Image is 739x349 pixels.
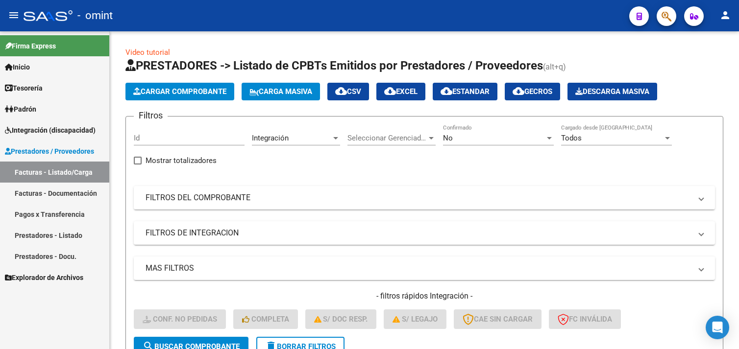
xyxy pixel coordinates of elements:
[314,315,368,324] span: S/ Doc Resp.
[125,83,234,100] button: Cargar Comprobante
[5,62,30,72] span: Inicio
[305,309,377,329] button: S/ Doc Resp.
[454,309,542,329] button: CAE SIN CARGAR
[384,87,418,96] span: EXCEL
[5,104,36,115] span: Padrón
[463,315,533,324] span: CAE SIN CARGAR
[376,83,425,100] button: EXCEL
[5,83,43,93] span: Tesorería
[335,85,347,97] mat-icon: cloud_download
[5,41,56,51] span: Firma Express
[433,83,497,100] button: Estandar
[134,221,715,245] mat-expansion-panel-header: FILTROS DE INTEGRACION
[567,83,657,100] app-download-masive: Descarga masiva de comprobantes (adjuntos)
[561,134,582,142] span: Todos
[513,87,552,96] span: Gecros
[441,85,452,97] mat-icon: cloud_download
[347,134,427,142] span: Seleccionar Gerenciador
[146,263,691,274] mat-panel-title: MAS FILTROS
[134,256,715,280] mat-expansion-panel-header: MAS FILTROS
[8,9,20,21] mat-icon: menu
[143,315,217,324] span: Conf. no pedidas
[384,85,396,97] mat-icon: cloud_download
[706,316,729,339] div: Open Intercom Messenger
[242,83,320,100] button: Carga Masiva
[146,228,691,238] mat-panel-title: FILTROS DE INTEGRACION
[233,309,298,329] button: Completa
[133,87,226,96] span: Cargar Comprobante
[543,62,566,71] span: (alt+q)
[719,9,731,21] mat-icon: person
[134,291,715,302] h4: - filtros rápidos Integración -
[134,186,715,209] mat-expansion-panel-header: FILTROS DEL COMPROBANTE
[252,134,289,142] span: Integración
[567,83,657,100] button: Descarga Masiva
[505,83,560,100] button: Gecros
[77,5,113,26] span: - omint
[134,109,168,122] h3: Filtros
[5,272,83,283] span: Explorador de Archivos
[5,125,96,136] span: Integración (discapacidad)
[327,83,369,100] button: CSV
[513,85,524,97] mat-icon: cloud_download
[335,87,361,96] span: CSV
[125,48,170,57] a: Video tutorial
[146,155,217,166] span: Mostrar totalizadores
[146,192,691,203] mat-panel-title: FILTROS DEL COMPROBANTE
[125,59,543,72] span: PRESTADORES -> Listado de CPBTs Emitidos por Prestadores / Proveedores
[384,309,446,329] button: S/ legajo
[549,309,621,329] button: FC Inválida
[393,315,438,324] span: S/ legajo
[249,87,312,96] span: Carga Masiva
[242,315,289,324] span: Completa
[5,146,94,157] span: Prestadores / Proveedores
[575,87,649,96] span: Descarga Masiva
[441,87,490,96] span: Estandar
[558,315,612,324] span: FC Inválida
[443,134,453,142] span: No
[134,309,226,329] button: Conf. no pedidas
